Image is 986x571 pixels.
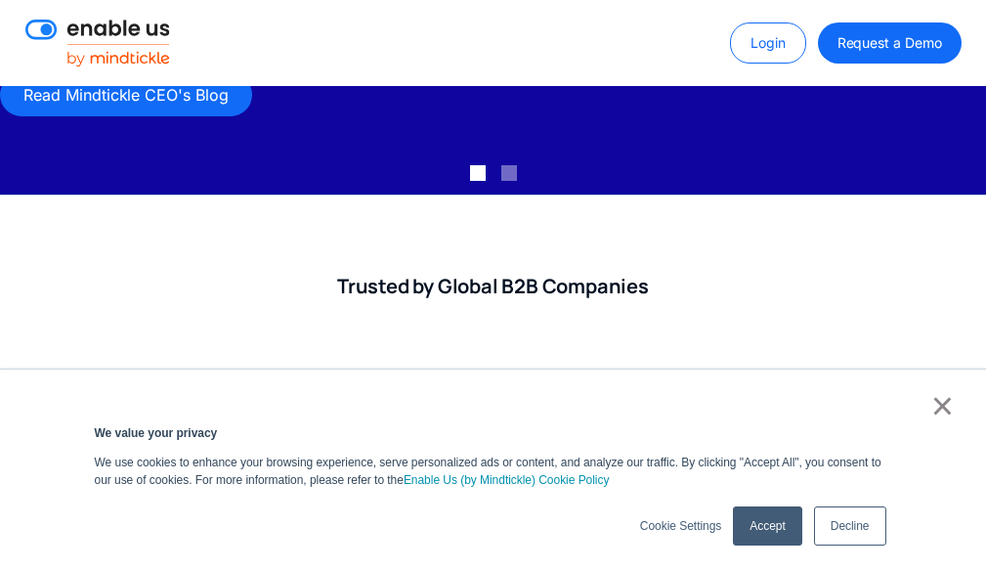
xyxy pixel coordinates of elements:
a: Request a Demo [818,22,962,64]
strong: We value your privacy [95,426,218,440]
a: Cookie Settings [640,517,721,535]
a: Enable Us (by Mindtickle) Cookie Policy [404,471,610,489]
div: Show slide 1 of 2 [470,165,486,181]
div: Show slide 2 of 2 [501,165,517,181]
a: × [931,397,955,415]
p: We use cookies to enhance your browsing experience, serve personalized ads or content, and analyz... [95,454,892,489]
a: Decline [814,506,886,546]
a: Login [730,22,806,64]
a: Accept [733,506,801,546]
